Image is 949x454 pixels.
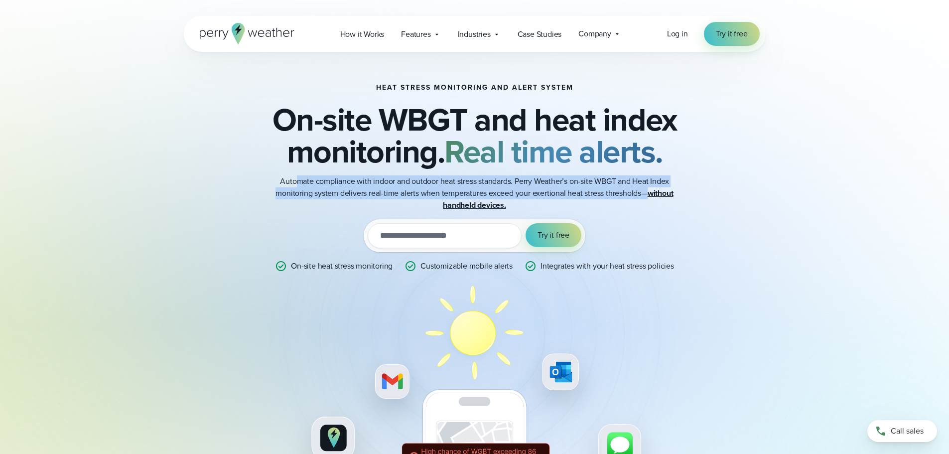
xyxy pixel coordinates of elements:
strong: without handheld devices. [443,187,673,211]
p: Automate compliance with indoor and outdoor heat stress standards. Perry Weather’s on-site WBGT a... [275,175,674,211]
span: Industries [458,28,491,40]
span: Call sales [891,425,924,437]
a: Call sales [867,420,937,442]
span: Try it free [538,229,569,241]
a: How it Works [332,24,393,44]
p: Integrates with your heat stress policies [541,260,674,272]
span: Log in [667,28,688,39]
p: Customizable mobile alerts [420,260,513,272]
a: Try it free [704,22,760,46]
a: Log in [667,28,688,40]
span: Company [578,28,611,40]
a: Case Studies [509,24,570,44]
span: Case Studies [518,28,562,40]
span: How it Works [340,28,385,40]
button: Try it free [526,223,581,247]
p: On-site heat stress monitoring [291,260,393,272]
strong: Real time alerts. [444,128,663,175]
span: Try it free [716,28,748,40]
span: Features [401,28,430,40]
h2: On-site WBGT and heat index monitoring. [234,104,716,167]
h1: Heat Stress Monitoring and Alert System [376,84,573,92]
